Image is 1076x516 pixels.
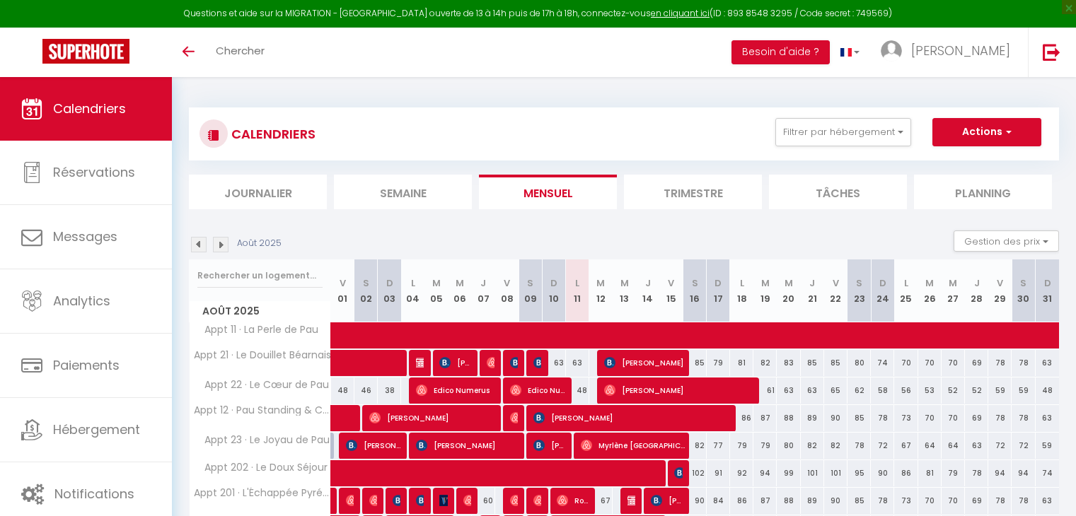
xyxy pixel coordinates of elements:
th: 15 [659,259,683,322]
abbr: M [925,276,934,290]
abbr: M [761,276,770,290]
span: [PERSON_NAME] [627,487,635,514]
abbr: L [904,276,908,290]
th: 02 [354,259,378,322]
div: 63 [965,433,988,459]
span: [PERSON_NAME] [533,487,541,514]
abbr: L [740,276,744,290]
div: 67 [589,488,613,514]
abbr: J [974,276,980,290]
div: 48 [331,377,354,404]
a: Chercher [205,28,275,77]
div: 85 [801,350,824,376]
div: 78 [871,488,894,514]
span: [PERSON_NAME] [510,404,518,431]
th: 22 [824,259,848,322]
div: 38 [378,377,401,404]
abbr: V [504,276,510,290]
div: 59 [1036,433,1059,459]
div: 48 [1036,377,1059,404]
span: [PERSON_NAME] [416,487,424,514]
abbr: V [997,276,1003,290]
div: 63 [542,350,565,376]
div: 53 [918,377,942,404]
span: [PERSON_NAME] [604,377,756,404]
abbr: V [833,276,839,290]
span: Appt 21 · Le Douillet Béarnais [192,350,331,360]
div: 70 [942,405,965,431]
span: [PERSON_NAME] [416,349,424,376]
div: 46 [354,377,378,404]
div: 61 [753,377,777,404]
span: PEYRE-POUTOU [PERSON_NAME] [393,487,400,514]
th: 14 [636,259,659,322]
abbr: S [856,276,862,290]
div: 48 [566,377,589,404]
div: 86 [730,405,753,431]
span: [PERSON_NAME] [533,349,541,376]
div: 70 [942,488,965,514]
div: 70 [918,405,942,431]
abbr: L [411,276,415,290]
span: Edico Numerus [510,377,566,404]
th: 30 [1012,259,1035,322]
div: 101 [824,460,848,486]
th: 08 [495,259,519,322]
div: 79 [707,350,730,376]
th: 28 [965,259,988,322]
abbr: S [363,276,369,290]
input: Rechercher un logement... [197,263,323,288]
div: 78 [871,405,894,431]
button: Gestion des prix [954,230,1059,252]
div: 78 [988,488,1012,514]
th: 25 [894,259,918,322]
th: 21 [801,259,824,322]
a: en cliquant ici [651,7,710,19]
div: 94 [988,460,1012,486]
th: 05 [424,259,448,322]
div: 62 [848,377,871,404]
abbr: S [692,276,698,290]
div: 101 [801,460,824,486]
span: [PERSON_NAME] [487,349,494,376]
span: [PERSON_NAME] [346,432,402,459]
div: 78 [1012,488,1035,514]
div: 63 [801,377,824,404]
div: 70 [918,488,942,514]
div: 73 [894,488,918,514]
div: 52 [965,377,988,404]
div: 63 [1036,350,1059,376]
div: 70 [942,350,965,376]
span: Appt 11 · La Perle de Pau [192,322,322,338]
span: Paiements [53,356,120,374]
abbr: M [432,276,441,290]
span: [PERSON_NAME] [510,487,518,514]
li: Tâches [769,175,907,209]
img: logout [1043,43,1060,61]
img: ... [881,40,902,61]
div: 84 [707,488,730,514]
div: 78 [988,405,1012,431]
div: 52 [942,377,965,404]
abbr: M [949,276,957,290]
abbr: J [480,276,486,290]
li: Mensuel [479,175,617,209]
div: 79 [730,433,753,459]
div: 94 [1012,460,1035,486]
div: 90 [683,488,707,514]
div: 80 [777,433,800,459]
div: 90 [824,488,848,514]
div: 58 [871,377,894,404]
div: 89 [801,405,824,431]
div: 59 [1012,377,1035,404]
div: 60 [472,488,495,514]
h3: CALENDRIERS [228,118,316,150]
abbr: S [1020,276,1026,290]
div: 80 [848,350,871,376]
div: 72 [871,433,894,459]
th: 31 [1036,259,1059,322]
div: 85 [683,350,707,376]
div: 69 [965,488,988,514]
div: 72 [988,433,1012,459]
span: Myrlène [GEOGRAPHIC_DATA] [581,432,685,459]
